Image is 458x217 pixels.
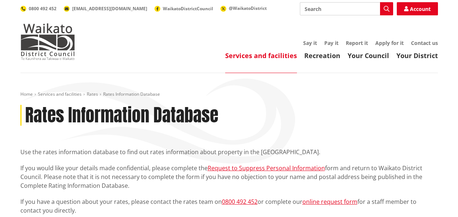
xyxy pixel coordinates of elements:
a: [EMAIL_ADDRESS][DOMAIN_NAME] [64,5,147,12]
h1: Rates Information Database [25,105,218,126]
span: Rates Information Database [103,91,160,97]
a: @WaikatoDistrict [220,5,267,11]
a: Pay it [324,39,338,46]
a: Apply for it [375,39,404,46]
a: online request form [302,198,357,206]
span: WaikatoDistrictCouncil [163,5,213,12]
a: Say it [303,39,317,46]
a: Your Council [348,51,389,60]
a: Your District [396,51,438,60]
span: [EMAIL_ADDRESS][DOMAIN_NAME] [72,5,147,12]
a: Services and facilities [225,51,297,60]
a: 0800 492 452 [222,198,258,206]
a: Report it [346,39,368,46]
a: Rates [87,91,98,97]
a: Request to Suppress Personal Information [208,164,325,172]
input: Search input [300,2,393,15]
a: Recreation [304,51,340,60]
a: Contact us [411,39,438,46]
nav: breadcrumb [20,91,438,98]
img: Waikato District Council - Te Kaunihera aa Takiwaa o Waikato [20,23,75,60]
a: Services and facilities [38,91,82,97]
a: WaikatoDistrictCouncil [154,5,213,12]
p: If you have a question about your rates, please contact the rates team on or complete our for a s... [20,197,438,215]
a: Account [397,2,438,15]
a: 0800 492 452 [20,5,56,12]
span: @WaikatoDistrict [229,5,267,11]
span: 0800 492 452 [29,5,56,12]
p: Use the rates information database to find out rates information about property in the [GEOGRAPHI... [20,148,438,156]
a: Home [20,91,33,97]
p: If you would like your details made confidential, please complete the form and return to Waikato ... [20,164,438,190]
